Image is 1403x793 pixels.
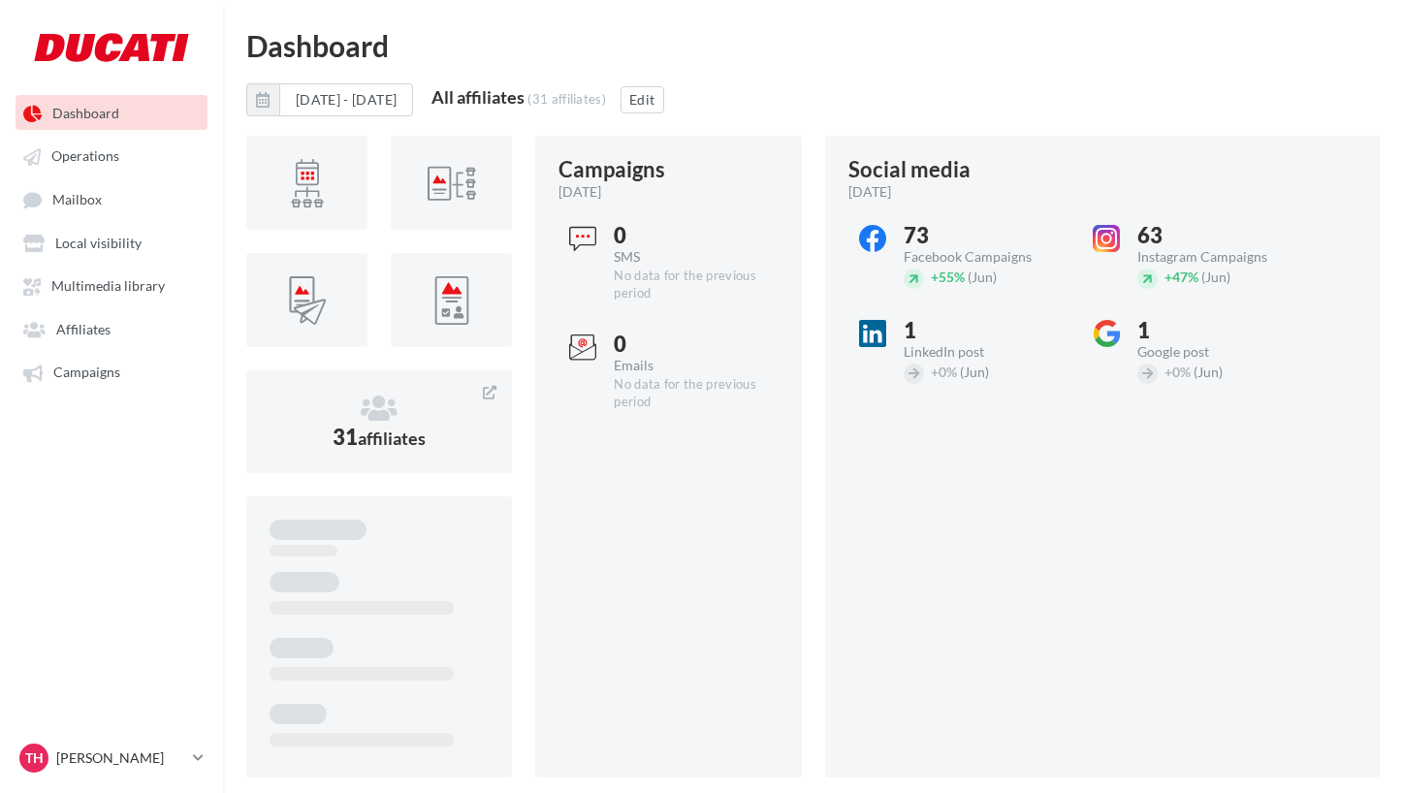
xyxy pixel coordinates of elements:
div: 1 [904,320,1066,341]
div: 0 [614,333,776,355]
span: Operations [51,148,119,165]
div: Dashboard [246,31,1380,60]
button: [DATE] - [DATE] [246,83,413,116]
div: All affiliates [431,88,525,106]
div: 1 [1137,320,1299,341]
span: 47% [1164,269,1198,285]
div: 0 [614,225,761,246]
span: [DATE] [558,182,601,202]
div: LinkedIn post [904,345,1066,359]
a: Multimedia library [12,268,211,302]
a: Affiliates [12,311,211,346]
div: Google post [1137,345,1299,359]
span: + [1164,269,1172,285]
span: 55% [931,269,965,285]
button: [DATE] - [DATE] [279,83,413,116]
span: Local visibility [55,235,142,251]
div: SMS [614,250,761,264]
div: No data for the previous period [614,376,776,411]
span: TH [25,748,44,768]
span: Dashboard [52,105,119,121]
span: + [1164,364,1172,380]
span: + [931,364,939,380]
a: Local visibility [12,225,211,260]
div: 63 [1137,225,1299,246]
p: [PERSON_NAME] [56,748,185,768]
div: 73 [904,225,1066,246]
a: Operations [12,138,211,173]
span: (Jun) [1201,269,1230,285]
div: Emails [614,359,776,372]
button: Edit [621,86,663,113]
span: (Jun) [1194,364,1223,380]
div: Campaigns [558,159,665,180]
span: 0% [931,364,957,380]
a: Mailbox [12,181,211,217]
span: Multimedia library [51,278,165,295]
a: Campaigns [12,354,211,389]
span: (Jun) [968,269,997,285]
span: Campaigns [53,365,120,381]
div: Social media [848,159,971,180]
div: Instagram Campaigns [1137,250,1299,264]
span: 0% [1164,364,1191,380]
span: + [931,269,939,285]
span: 31 [333,424,426,450]
div: No data for the previous period [614,268,761,302]
div: (31 affiliates) [527,91,606,107]
span: Affiliates [56,321,111,337]
span: Mailbox [52,191,102,207]
div: Facebook Campaigns [904,250,1066,264]
span: affiliates [358,428,426,449]
span: [DATE] [848,182,891,202]
span: (Jun) [960,364,989,380]
a: Dashboard [12,95,211,130]
a: TH [PERSON_NAME] [16,740,207,777]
